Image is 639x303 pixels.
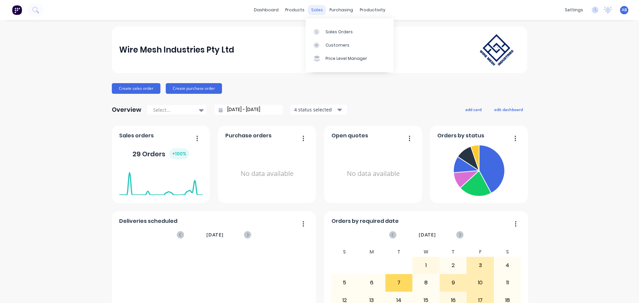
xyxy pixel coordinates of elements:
[413,274,439,291] div: 8
[326,5,356,15] div: purchasing
[440,274,467,291] div: 9
[467,274,494,291] div: 10
[308,5,326,15] div: sales
[132,148,189,159] div: 29 Orders
[306,39,394,52] a: Customers
[331,217,399,225] span: Orders by required date
[331,132,368,140] span: Open quotes
[225,142,309,205] div: No data available
[494,247,521,257] div: S
[331,247,358,257] div: S
[622,7,627,13] span: AB
[358,274,385,291] div: 6
[119,132,154,140] span: Sales orders
[386,274,412,291] div: 7
[294,106,336,113] div: 4 status selected
[561,5,586,15] div: settings
[306,25,394,38] a: Sales Orders
[419,231,436,238] span: [DATE]
[440,257,467,274] div: 2
[325,56,367,62] div: Price Level Manager
[119,43,234,57] div: Wire Mesh Industries Pty Ltd
[325,42,349,48] div: Customers
[413,257,439,274] div: 1
[467,247,494,257] div: F
[331,274,358,291] div: 5
[251,5,282,15] a: dashboard
[325,29,353,35] div: Sales Orders
[467,257,494,274] div: 3
[461,105,486,114] button: add card
[166,83,222,94] button: Create purchase order
[440,247,467,257] div: T
[437,132,484,140] span: Orders by status
[385,247,413,257] div: T
[412,247,440,257] div: W
[331,142,415,205] div: No data available
[282,5,308,15] div: products
[358,247,385,257] div: M
[291,105,347,115] button: 4 status selected
[169,148,189,159] div: + 100 %
[112,103,141,116] div: Overview
[494,274,521,291] div: 11
[112,83,160,94] button: Create sales order
[356,5,389,15] div: productivity
[494,257,521,274] div: 4
[225,132,272,140] span: Purchase orders
[206,231,224,238] span: [DATE]
[12,5,22,15] img: Factory
[473,28,520,72] img: Wire Mesh Industries Pty Ltd
[490,105,527,114] button: edit dashboard
[306,52,394,65] a: Price Level Manager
